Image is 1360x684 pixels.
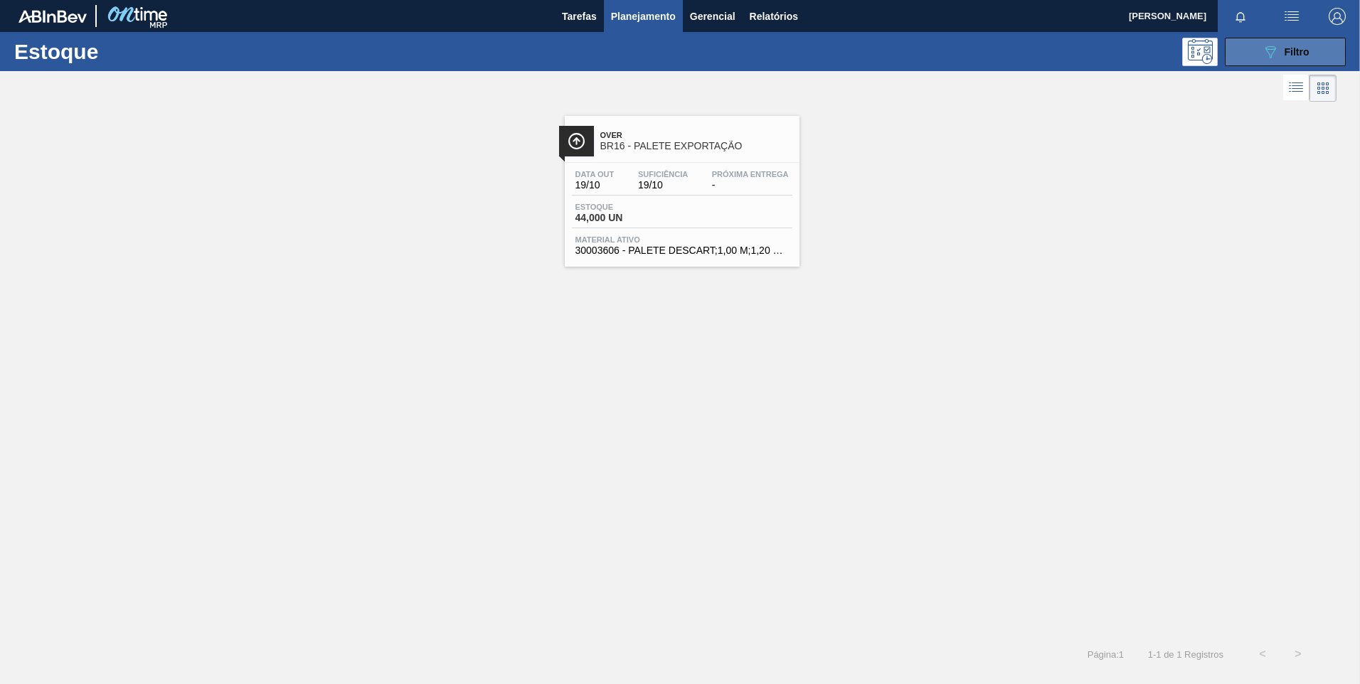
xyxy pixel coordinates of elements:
img: TNhmsLtSVTkK8tSr43FrP2fwEKptu5GPRR3wAAAABJRU5ErkJggg== [18,10,87,23]
span: Relatórios [750,8,798,25]
span: Tarefas [562,8,597,25]
img: Logout [1329,8,1346,25]
div: Visão em Lista [1283,75,1309,102]
span: 1 - 1 de 1 Registros [1145,649,1223,660]
button: > [1280,636,1316,672]
span: BR16 - PALETE EXPORTAÇÃO [600,141,792,151]
span: Próxima Entrega [712,170,789,178]
h1: Estoque [14,43,227,60]
span: Over [600,131,792,139]
span: Gerencial [690,8,735,25]
span: 19/10 [575,180,615,191]
img: userActions [1283,8,1300,25]
div: Visão em Cards [1309,75,1337,102]
button: Notificações [1218,6,1263,26]
span: - [712,180,789,191]
span: Material ativo [575,235,789,244]
span: Página : 1 [1088,649,1124,660]
span: 19/10 [638,180,688,191]
button: < [1245,636,1280,672]
span: 44,000 UN [575,213,675,223]
span: Planejamento [611,8,676,25]
span: Filtro [1285,46,1309,58]
span: Suficiência [638,170,688,178]
span: Estoque [575,203,675,211]
button: Filtro [1225,38,1346,66]
span: 30003606 - PALETE DESCART;1,00 M;1,20 M;0,14 M;.;MA [575,245,789,256]
a: ÍconeOverBR16 - PALETE EXPORTAÇÃOData out19/10Suficiência19/10Próxima Entrega-Estoque44,000 UNMat... [554,105,807,267]
span: Data out [575,170,615,178]
div: Pogramando: nenhum usuário selecionado [1182,38,1218,66]
img: Ícone [568,132,585,150]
